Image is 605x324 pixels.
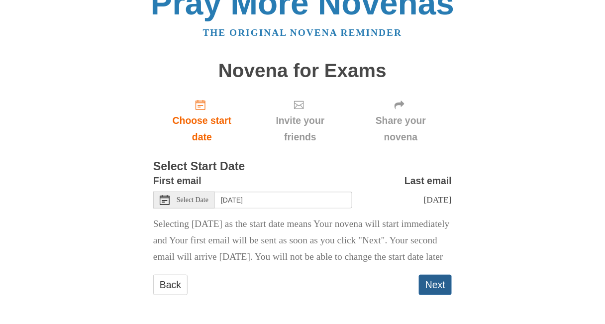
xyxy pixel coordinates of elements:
span: Invite your friends [261,112,340,145]
a: Choose start date [153,91,251,150]
h1: Novena for Exams [153,60,452,82]
span: Select Date [177,197,208,204]
a: The original novena reminder [203,27,403,38]
div: Click "Next" to confirm your start date first. [251,91,350,150]
span: [DATE] [424,195,452,205]
input: Use the arrow keys to pick a date [215,192,352,209]
div: Click "Next" to confirm your start date first. [350,91,452,150]
h3: Select Start Date [153,160,452,173]
label: First email [153,173,202,189]
span: Choose start date [163,112,241,145]
p: Selecting [DATE] as the start date means Your novena will start immediately and Your first email ... [153,216,452,265]
a: Back [153,275,188,295]
button: Next [419,275,452,295]
span: Share your novena [360,112,442,145]
label: Last email [404,173,452,189]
